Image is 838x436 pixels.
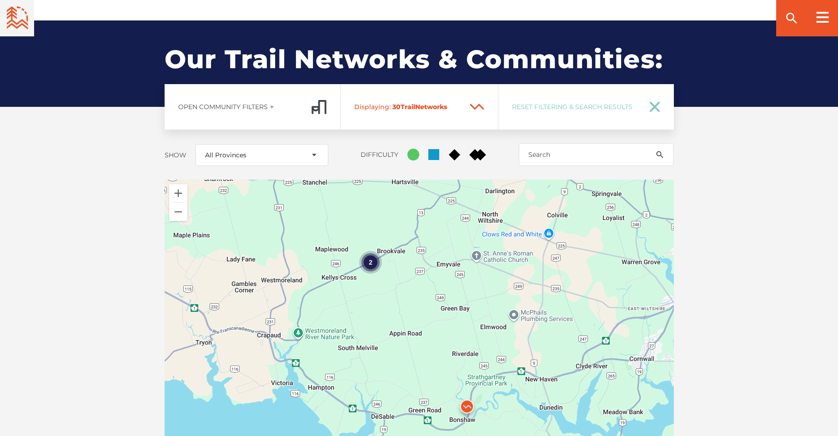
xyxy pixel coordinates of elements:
[354,103,462,111] span: Trail
[512,103,637,111] span: Reset Filtering & Search Results
[169,203,187,221] button: Zoom arrière
[169,184,187,202] button: Zoom avant
[444,103,447,111] span: s
[165,20,674,107] h2: Our Trail Networks & Communities:
[178,103,268,111] span: Open Community Filters
[415,103,444,111] span: Network
[354,103,391,111] span: Displaying:
[361,150,398,159] label: Difficulty
[359,251,382,274] div: 2
[498,84,674,130] a: Reset Filtering & Search Results
[165,84,341,130] a: Open Community Filtersadd
[646,143,673,166] button: search
[519,143,673,166] input: Search
[655,150,664,159] ion-icon: search
[165,151,186,159] label: Show
[784,11,799,25] ion-icon: search
[269,104,275,110] ion-icon: add
[392,103,401,111] span: 30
